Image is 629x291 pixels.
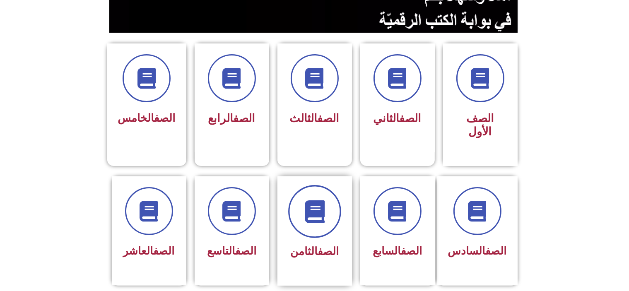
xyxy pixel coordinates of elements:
[318,112,340,125] a: الصف
[123,245,175,257] span: العاشر
[318,245,339,257] a: الصف
[401,245,422,257] a: الصف
[400,112,422,125] a: الصف
[466,112,494,138] span: الصف الأول
[373,245,422,257] span: السابع
[234,112,255,125] a: الصف
[235,245,256,257] a: الصف
[374,112,422,125] span: الثاني
[448,245,507,257] span: السادس
[290,245,339,257] span: الثامن
[154,245,175,257] a: الصف
[208,112,255,125] span: الرابع
[486,245,507,257] a: الصف
[290,112,340,125] span: الثالث
[207,245,256,257] span: التاسع
[154,112,176,124] a: الصف
[118,112,176,124] span: الخامس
